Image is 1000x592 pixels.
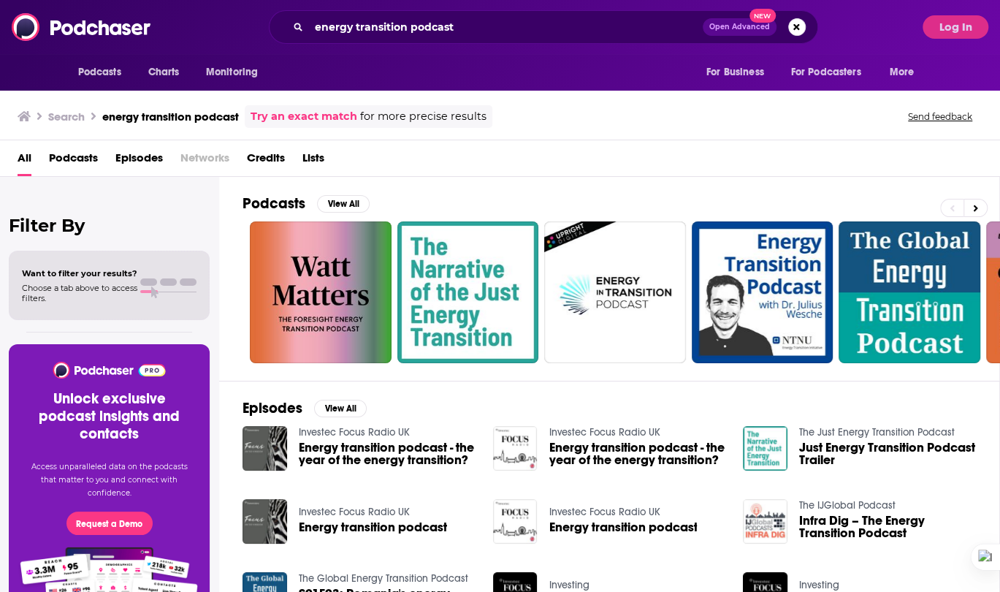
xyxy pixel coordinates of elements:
a: Try an exact match [251,108,357,125]
input: Search podcasts, credits, & more... [309,15,703,39]
button: open menu [782,58,882,86]
span: for more precise results [360,108,486,125]
button: Open AdvancedNew [703,18,776,36]
a: Investec Focus Radio UK [549,426,660,439]
a: Investing [549,579,589,591]
a: The IJGlobal Podcast [799,499,896,512]
h2: Podcasts [243,194,305,213]
img: Podchaser - Follow, Share and Rate Podcasts [12,13,152,41]
button: View All [317,195,370,213]
img: Infra Dig – The Energy Transition Podcast [743,499,787,544]
span: Open Advanced [709,23,770,31]
button: Log In [923,15,988,39]
a: The Global Energy Transition Podcast [299,572,468,585]
h3: Search [48,110,85,124]
a: Lists [302,146,324,176]
a: Investec Focus Radio UK [549,506,660,518]
button: open menu [879,58,932,86]
p: Access unparalleled data on the podcasts that matter to you and connect with confidence. [26,460,192,500]
a: Credits [247,146,285,176]
h3: energy transition podcast [102,110,239,124]
img: Energy transition podcast [243,499,287,544]
a: Podcasts [49,146,98,176]
a: Charts [139,58,188,86]
span: More [889,62,914,83]
button: open menu [696,58,782,86]
a: Energy transition podcast - the year of the energy transition? [549,441,725,466]
span: Choose a tab above to access filters. [22,283,137,303]
button: Send feedback [904,110,977,123]
a: Just Energy Transition Podcast Trailer [799,441,976,466]
span: For Podcasters [791,62,861,83]
div: Search podcasts, credits, & more... [269,10,818,44]
img: Energy transition podcast - the year of the energy transition? [493,426,538,471]
h2: Filter By [9,215,210,236]
a: Infra Dig – The Energy Transition Podcast [799,515,976,539]
a: Episodes [115,146,163,176]
a: The Just Energy Transition Podcast [799,426,955,439]
button: open menu [196,58,277,86]
button: open menu [68,58,140,86]
a: Energy transition podcast [549,521,697,534]
h3: Unlock exclusive podcast insights and contacts [26,390,192,443]
a: EpisodesView All [243,399,367,417]
span: Networks [180,146,229,176]
span: New [749,9,776,23]
a: Investec Focus Radio UK [299,426,410,439]
button: View All [314,400,367,417]
img: Energy transition podcast [493,499,538,544]
a: All [18,146,31,176]
span: For Business [706,62,764,83]
img: Podchaser - Follow, Share and Rate Podcasts [52,362,167,379]
span: Want to filter your results? [22,268,137,278]
button: Request a Demo [66,512,153,535]
a: Investec Focus Radio UK [299,506,410,518]
h2: Episodes [243,399,302,417]
span: Charts [148,62,180,83]
span: Monitoring [206,62,258,83]
img: Just Energy Transition Podcast Trailer [743,426,787,471]
span: Podcasts [78,62,121,83]
img: Energy transition podcast - the year of the energy transition? [243,426,287,471]
a: Energy transition podcast - the year of the energy transition? [299,441,476,466]
a: PodcastsView All [243,194,370,213]
a: Energy transition podcast [299,521,447,534]
a: Investing [799,579,839,591]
